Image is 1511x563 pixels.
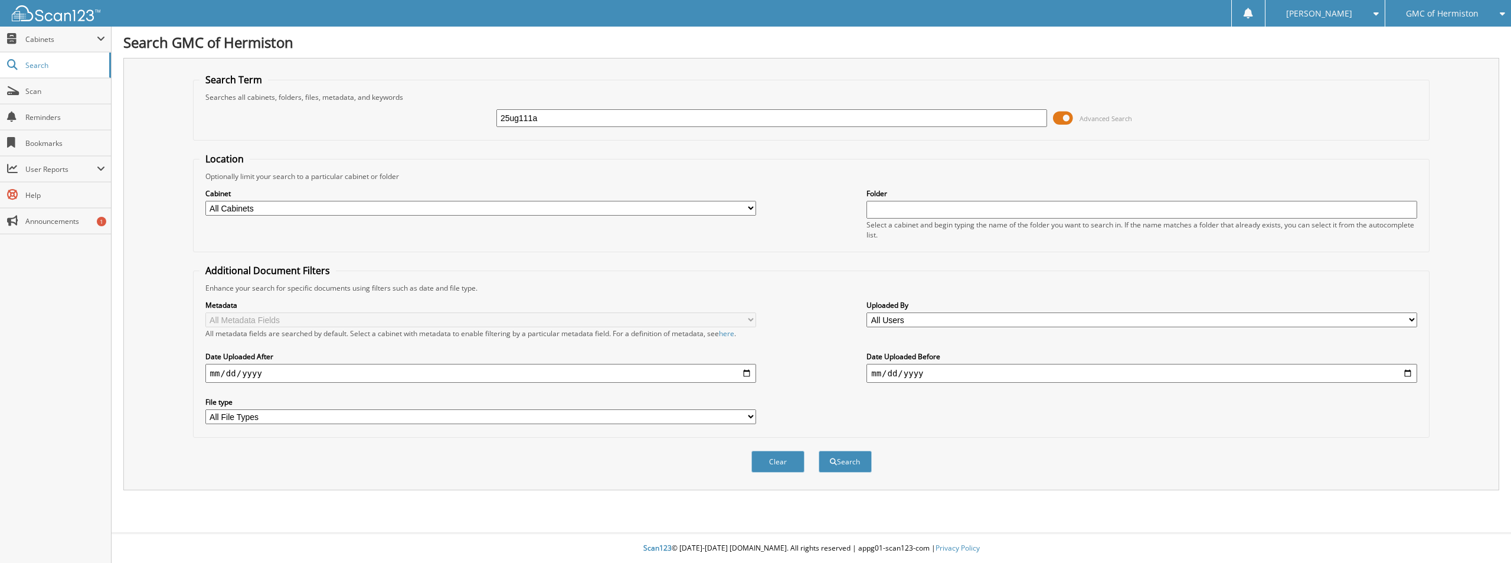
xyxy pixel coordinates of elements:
[205,328,756,339] div: All metadata fields are searched by default. Select a cabinet with metadata to enable filtering b...
[205,300,756,310] label: Metadata
[12,5,100,21] img: scan123-logo-white.svg
[123,32,1499,52] h1: Search GMC of Hermiston
[199,92,1424,102] div: Searches all cabinets, folders, files, metadata, and keywords
[199,264,336,277] legend: Additional Document Filters
[25,60,103,70] span: Search
[25,190,105,200] span: Help
[866,352,1417,362] label: Date Uploaded Before
[205,397,756,407] label: File type
[25,86,105,96] span: Scan
[719,328,734,339] a: here
[866,364,1417,383] input: end
[866,300,1417,310] label: Uploaded By
[643,543,672,553] span: Scan123
[112,534,1511,563] div: © [DATE]-[DATE] [DOMAIN_NAME]. All rights reserved | appg01-scan123-com |
[25,216,105,226] span: Announcements
[25,34,97,44] span: Cabinets
[25,138,105,148] span: Bookmarks
[199,283,1424,293] div: Enhance your search for specific documents using filters such as date and file type.
[199,171,1424,181] div: Optionally limit your search to a particular cabinet or folder
[199,73,268,86] legend: Search Term
[866,220,1417,240] div: Select a cabinet and begin typing the name of the folder you want to search in. If the name match...
[25,164,97,174] span: User Reports
[866,188,1417,198] label: Folder
[751,451,804,473] button: Clear
[97,217,106,226] div: 1
[199,152,250,165] legend: Location
[1406,10,1479,17] span: GMC of Hermiston
[205,352,756,362] label: Date Uploaded After
[205,364,756,383] input: start
[25,112,105,122] span: Reminders
[1286,10,1352,17] span: [PERSON_NAME]
[819,451,872,473] button: Search
[1080,114,1132,123] span: Advanced Search
[205,188,756,198] label: Cabinet
[936,543,980,553] a: Privacy Policy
